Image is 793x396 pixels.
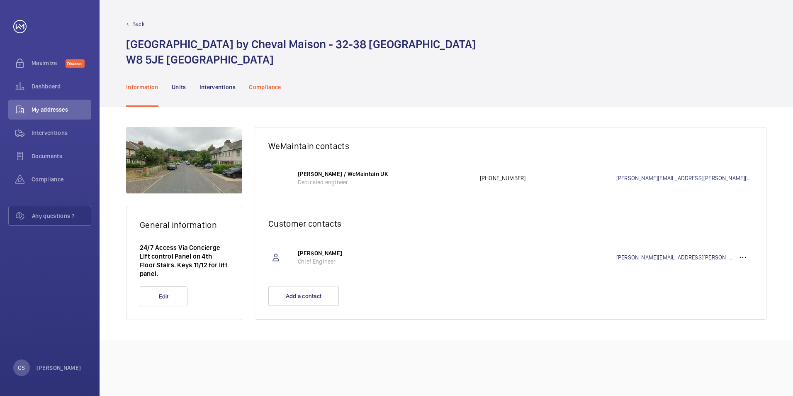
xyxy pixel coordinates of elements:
p: Compliance [249,83,281,91]
p: [PERSON_NAME] [298,249,472,257]
p: 24/7 Access Via Concierge Lift control Panel on 4th Floor Stairs. Keys 11/12 for lift panel. [140,243,229,278]
p: Back [132,20,145,28]
p: Dedicated engineer [298,178,472,186]
h2: WeMaintain contacts [268,141,753,151]
p: Chief Engineer [298,257,472,266]
h2: Customer contacts [268,218,753,229]
span: Interventions [32,129,91,137]
span: Dashboard [32,82,91,90]
span: Documents [32,152,91,160]
p: Interventions [199,83,236,91]
p: Units [172,83,186,91]
span: Maximize [32,59,66,67]
p: Information [126,83,158,91]
p: [PERSON_NAME] [36,364,81,372]
p: GS [18,364,25,372]
button: Add a contact [268,286,339,306]
p: [PERSON_NAME] / WeMaintain UK [298,170,472,178]
a: [PERSON_NAME][EMAIL_ADDRESS][PERSON_NAME][DOMAIN_NAME] [616,253,733,262]
span: My addresses [32,105,91,114]
span: Compliance [32,175,91,183]
span: Any questions ? [32,212,91,220]
a: [PERSON_NAME][EMAIL_ADDRESS][PERSON_NAME][DOMAIN_NAME] [616,174,753,182]
button: Edit [140,286,187,306]
h2: General information [140,220,229,230]
p: [PHONE_NUMBER] [480,174,616,182]
h1: [GEOGRAPHIC_DATA] by Cheval Maison - 32-38 [GEOGRAPHIC_DATA] W8 5JE [GEOGRAPHIC_DATA] [126,37,476,67]
span: Discover [66,59,85,68]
